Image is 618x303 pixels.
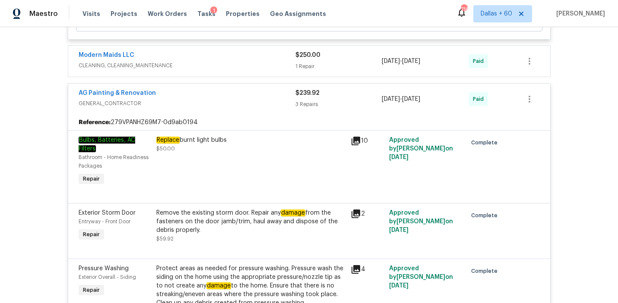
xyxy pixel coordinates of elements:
span: Repair [79,286,103,294]
em: Replace [156,137,180,144]
span: Pressure Washing [79,266,129,272]
span: Maestro [29,9,58,18]
span: Projects [111,9,137,18]
b: Reference: [79,118,111,127]
span: Bathroom - Home Readiness Packages [79,155,149,169]
span: Work Orders [148,9,187,18]
span: [DATE] [402,58,420,64]
div: Remove the existing storm door. Repair any from the fasteners on the door jamb/trim, haul away an... [156,209,345,234]
span: - [382,57,420,66]
span: [DATE] [389,227,409,233]
span: Approved by [PERSON_NAME] on [389,210,453,233]
span: Dallas + 60 [481,9,512,18]
span: Complete [471,138,501,147]
span: Tasks [197,11,216,17]
span: GENERAL_CONTRACTOR [79,99,295,108]
span: - [382,95,420,103]
span: $239.92 [295,90,320,96]
span: Entryway - Front Door [79,219,130,224]
span: [PERSON_NAME] [553,9,605,18]
div: burnt light bulbs [156,136,345,144]
span: [DATE] [382,96,400,102]
div: 3 Repairs [295,100,382,109]
span: [DATE] [389,154,409,160]
em: damage [281,209,305,216]
span: Exterior Overall - Siding [79,275,136,280]
div: 2 [351,209,384,219]
span: Repair [79,175,103,183]
span: Repair [79,230,103,239]
span: [DATE] [402,96,420,102]
span: Geo Assignments [270,9,326,18]
span: Visits [82,9,100,18]
div: 716 [461,5,467,14]
span: Complete [471,267,501,275]
a: Modern Maids LLC [79,52,134,58]
span: Properties [226,9,260,18]
em: Bulbs, Batteries, AC Filters [79,137,135,152]
span: Exterior Storm Door [79,210,136,216]
span: Approved by [PERSON_NAME] on [389,137,453,160]
span: $50.00 [156,146,175,151]
span: $250.00 [295,52,320,58]
div: 1 [210,6,217,15]
a: AG Painting & Renovation [79,90,156,96]
span: [DATE] [382,58,400,64]
div: 279VPANHZ69M7-0d9ab0194 [68,115,550,130]
span: CLEANING, CLEANING_MAINTENANCE [79,61,295,70]
div: 4 [351,264,384,275]
span: [DATE] [389,283,409,289]
span: Paid [473,57,487,66]
div: 1 Repair [295,62,382,71]
span: Approved by [PERSON_NAME] on [389,266,453,289]
div: 10 [351,136,384,146]
em: damage [206,282,231,289]
span: Complete [471,211,501,220]
span: Paid [473,95,487,103]
span: $59.92 [156,236,174,241]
